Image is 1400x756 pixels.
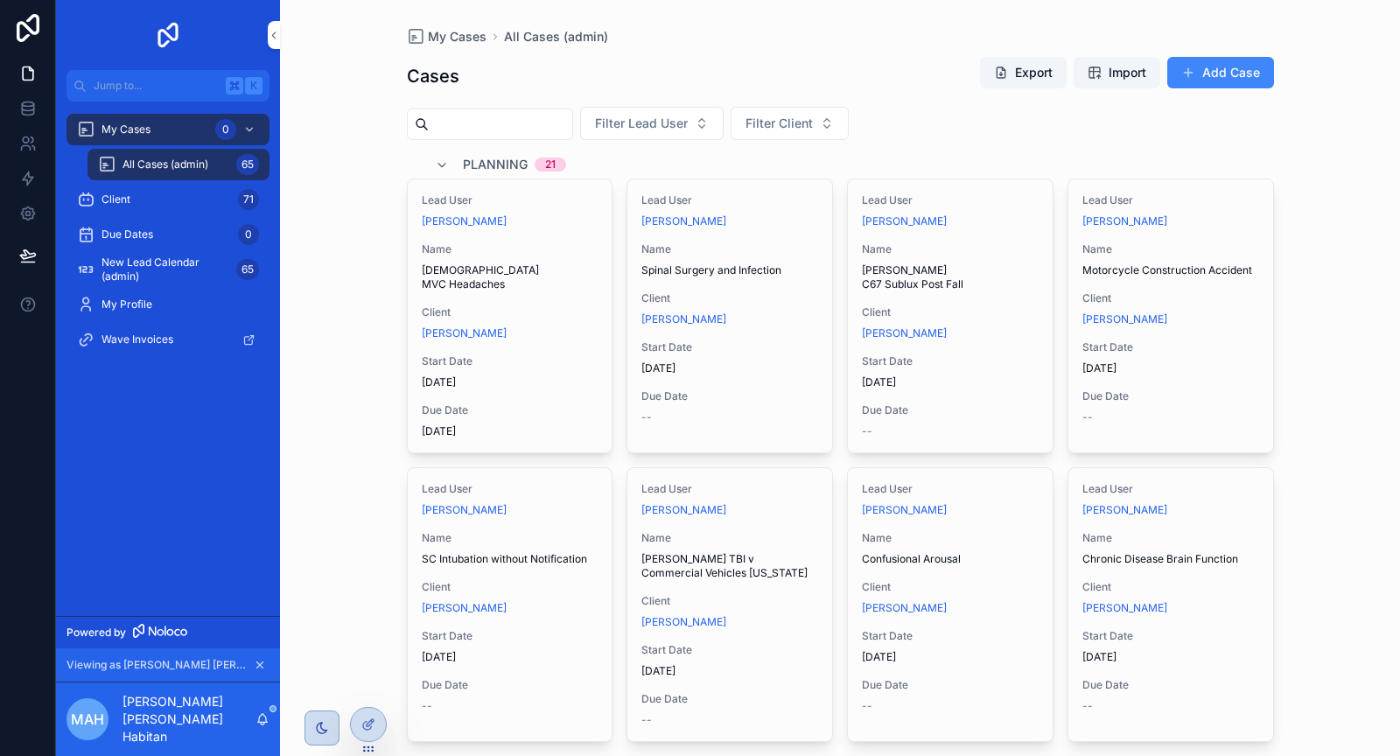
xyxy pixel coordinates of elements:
[422,601,507,615] span: [PERSON_NAME]
[1074,57,1160,88] button: Import
[422,354,598,368] span: Start Date
[847,178,1053,453] a: Lead User[PERSON_NAME]Name[PERSON_NAME] C67 Sublux Post FallClient[PERSON_NAME]Start Date[DATE]Du...
[980,57,1067,88] button: Export
[641,340,818,354] span: Start Date
[1082,361,1259,375] span: [DATE]
[862,482,1039,496] span: Lead User
[66,219,269,250] a: Due Dates0
[422,699,432,713] span: --
[422,482,598,496] span: Lead User
[463,156,528,173] span: Planning
[422,375,598,389] span: [DATE]
[428,28,486,45] span: My Cases
[407,178,613,453] a: Lead User[PERSON_NAME]Name[DEMOGRAPHIC_DATA] MVC HeadachesClient[PERSON_NAME]Start Date[DATE]Due ...
[422,678,598,692] span: Due Date
[407,467,613,742] a: Lead User[PERSON_NAME]NameSC Intubation without NotificationClient[PERSON_NAME]Start Date[DATE]Du...
[66,658,250,672] span: Viewing as [PERSON_NAME] [PERSON_NAME]
[862,503,947,517] span: [PERSON_NAME]
[862,305,1039,319] span: Client
[745,115,813,132] span: Filter Client
[862,424,872,438] span: --
[641,503,726,517] a: [PERSON_NAME]
[1082,503,1167,517] a: [PERSON_NAME]
[236,259,259,280] div: 65
[422,305,598,319] span: Client
[641,193,818,207] span: Lead User
[422,552,598,566] span: SC Intubation without Notification
[422,242,598,256] span: Name
[236,154,259,175] div: 65
[626,467,833,742] a: Lead User[PERSON_NAME]Name[PERSON_NAME] TBI v Commercial Vehicles [US_STATE]Client[PERSON_NAME]St...
[1082,389,1259,403] span: Due Date
[422,193,598,207] span: Lead User
[1082,650,1259,664] span: [DATE]
[862,193,1039,207] span: Lead User
[504,28,608,45] a: All Cases (admin)
[641,594,818,608] span: Client
[1082,291,1259,305] span: Client
[1082,263,1259,277] span: Motorcycle Construction Accident
[247,79,261,93] span: K
[641,615,726,629] span: [PERSON_NAME]
[66,626,126,640] span: Powered by
[641,389,818,403] span: Due Date
[101,227,153,241] span: Due Dates
[101,332,173,346] span: Wave Invoices
[862,242,1039,256] span: Name
[641,664,818,678] span: [DATE]
[101,297,152,311] span: My Profile
[862,531,1039,545] span: Name
[1082,629,1259,643] span: Start Date
[1082,580,1259,594] span: Client
[122,693,255,745] p: [PERSON_NAME] [PERSON_NAME] Habitan
[862,580,1039,594] span: Client
[731,107,849,140] button: Select Button
[1109,64,1146,81] span: Import
[862,678,1039,692] span: Due Date
[862,214,947,228] a: [PERSON_NAME]
[862,552,1039,566] span: Confusional Arousal
[862,263,1039,291] span: [PERSON_NAME] C67 Sublux Post Fall
[641,214,726,228] a: [PERSON_NAME]
[422,326,507,340] a: [PERSON_NAME]
[641,361,818,375] span: [DATE]
[580,107,724,140] button: Select Button
[1082,678,1259,692] span: Due Date
[641,482,818,496] span: Lead User
[122,157,208,171] span: All Cases (admin)
[641,531,818,545] span: Name
[1082,482,1259,496] span: Lead User
[1082,601,1167,615] a: [PERSON_NAME]
[1082,410,1093,424] span: --
[422,503,507,517] span: [PERSON_NAME]
[101,192,130,206] span: Client
[1067,178,1274,453] a: Lead User[PERSON_NAME]NameMotorcycle Construction AccidentClient[PERSON_NAME]Start Date[DATE]Due ...
[66,184,269,215] a: Client71
[422,263,598,291] span: [DEMOGRAPHIC_DATA] MVC Headaches
[862,375,1039,389] span: [DATE]
[862,601,947,615] a: [PERSON_NAME]
[1082,242,1259,256] span: Name
[422,424,598,438] span: [DATE]
[862,354,1039,368] span: Start Date
[238,224,259,245] div: 0
[641,263,818,277] span: Spinal Surgery and Infection
[641,692,818,706] span: Due Date
[56,101,280,378] div: scrollable content
[215,119,236,140] div: 0
[1082,312,1167,326] a: [PERSON_NAME]
[422,403,598,417] span: Due Date
[66,114,269,145] a: My Cases0
[422,650,598,664] span: [DATE]
[1067,467,1274,742] a: Lead User[PERSON_NAME]NameChronic Disease Brain FunctionClient[PERSON_NAME]Start Date[DATE]Due Da...
[1082,214,1167,228] a: [PERSON_NAME]
[422,214,507,228] a: [PERSON_NAME]
[626,178,833,453] a: Lead User[PERSON_NAME]NameSpinal Surgery and InfectionClient[PERSON_NAME]Start Date[DATE]Due Date--
[862,326,947,340] span: [PERSON_NAME]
